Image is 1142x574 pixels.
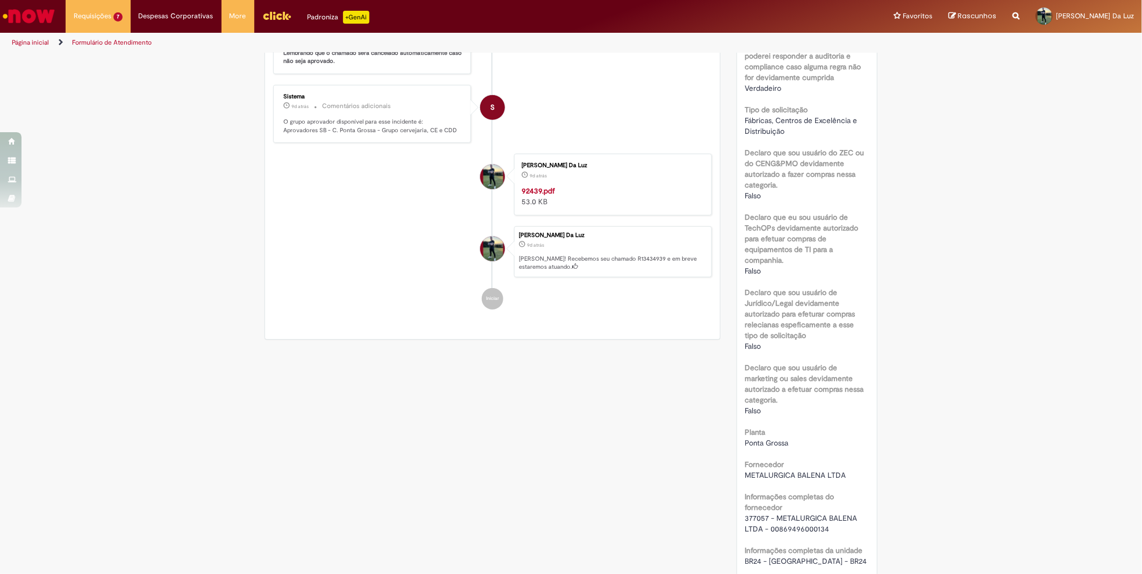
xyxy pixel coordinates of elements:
[308,11,369,24] div: Padroniza
[527,242,544,248] span: 9d atrás
[139,11,213,21] span: Despesas Corporativas
[745,492,834,512] b: Informações completas do fornecedor
[745,116,860,136] span: Fábricas, Centros de Excelência e Distribuição
[72,38,152,47] a: Formulário de Atendimento
[522,186,555,196] a: 92439.pdf
[527,242,544,248] time: 21/08/2025 09:32:19
[745,556,867,566] span: BR24 - [GEOGRAPHIC_DATA] - BR24
[74,11,111,21] span: Requisições
[745,427,766,437] b: Planta
[522,185,701,207] div: 53.0 KB
[480,95,505,120] div: System
[745,470,846,480] span: METALURGICA BALENA LTDA
[745,191,761,200] span: Falso
[745,212,859,265] b: Declaro que eu sou usuário de TechOPs devidamente autorizado para efetuar compras de equipamentos...
[519,255,706,271] p: [PERSON_NAME]! Recebemos seu chamado R13434939 e em breve estaremos atuando.
[745,406,761,415] span: Falso
[958,11,996,21] span: Rascunhos
[230,11,246,21] span: More
[903,11,932,21] span: Favoritos
[113,12,123,21] span: 7
[745,30,868,82] b: Declaro que li e aceito as regras listadas na descrição da oferta e que poderei responder a audit...
[745,105,808,114] b: Tipo de solicitação
[283,49,463,66] b: Lembrando que o chamado será cancelado automaticamente caso não seja aprovado.
[530,173,547,179] time: 21/08/2025 09:32:03
[519,232,706,239] div: [PERSON_NAME] Da Luz
[273,226,712,278] li: Renan Oliveira Da Luz
[745,460,784,469] b: Fornecedor
[745,513,860,534] span: 377057 - METALURGICA BALENA LTDA - 00869496000134
[291,103,309,110] span: 9d atrás
[522,162,701,169] div: [PERSON_NAME] Da Luz
[745,266,761,276] span: Falso
[480,164,505,189] div: Renan Oliveira Da Luz
[490,95,495,120] span: S
[745,83,782,93] span: Verdadeiro
[283,118,462,134] p: O grupo aprovador disponível para esse incidente é: Aprovadores SB - C. Ponta Grossa - Grupo cerv...
[745,148,865,190] b: Declaro que sou usuário do ZEC ou do CENG&PMO devidamente autorizado a fazer compras nessa catego...
[745,341,761,351] span: Falso
[1,5,56,27] img: ServiceNow
[343,11,369,24] p: +GenAi
[283,94,462,100] div: Sistema
[262,8,291,24] img: click_logo_yellow_360x200.png
[530,173,547,179] span: 9d atrás
[480,236,505,261] div: Renan Oliveira Da Luz
[8,33,753,53] ul: Trilhas de página
[745,363,864,405] b: Declaro que sou usuário de marketing ou sales devidamente autorizado a efetuar compras nessa cate...
[745,546,863,555] b: Informações completas da unidade
[948,11,996,21] a: Rascunhos
[291,103,309,110] time: 21/08/2025 09:32:27
[12,38,49,47] a: Página inicial
[745,438,789,448] span: Ponta Grossa
[1056,11,1134,20] span: [PERSON_NAME] Da Luz
[322,102,391,111] small: Comentários adicionais
[745,288,855,340] b: Declaro que sou usuário de Jurídico/Legal devidamente autorizado para efeturar compras relecianas...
